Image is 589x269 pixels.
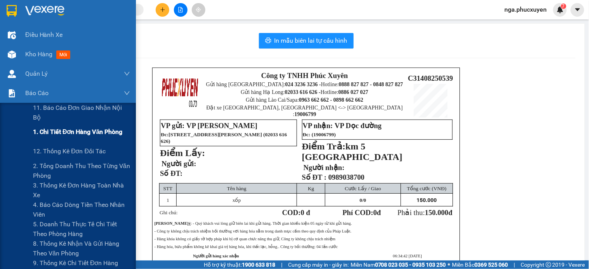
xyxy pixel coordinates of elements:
span: 19006799) [313,132,336,137]
strong: 0708 023 035 - 0935 103 250 [375,262,446,268]
span: 0 đ [301,208,310,217]
span: 0 [360,197,362,203]
img: icon-new-feature [557,6,564,13]
img: logo-vxr [7,5,17,17]
span: Đặt xe [GEOGRAPHIC_DATA], [GEOGRAPHIC_DATA] <-> [GEOGRAPHIC_DATA] : [207,105,403,117]
img: warehouse-icon [8,31,16,39]
span: 7 [562,3,565,9]
strong: 0888 827 827 - 0848 827 827 [339,82,403,87]
span: | [514,260,515,269]
span: 3. Thống kê đơn hàng toàn nhà xe [33,180,130,200]
span: | [281,260,282,269]
span: : [167,132,169,137]
sup: 7 [561,3,566,9]
strong: Phí COD: đ [342,208,381,217]
strong: VP nhận: [303,121,333,130]
span: file-add [178,7,183,12]
strong: 0886 027 027 [339,89,368,95]
span: - Công ty không chịu trách nhiệm bồi thường vơi hàng hóa nằm trong danh mục cấm theo quy định của... [155,229,352,233]
span: Đc: ( [303,132,336,137]
span: 150.000 [425,208,449,217]
button: caret-down [571,3,584,17]
span: aim [196,7,201,12]
span: Cung cấp máy in - giấy in: [288,260,349,269]
span: In mẫu biên lai tự cấu hình [275,36,347,45]
strong: 0369 525 060 [475,262,508,268]
strong: VP gửi: [161,121,184,130]
span: 8. Thống kê nhận và gửi hàng theo văn phòng [33,239,130,258]
span: copyright [546,262,551,267]
span: - Hàng khóa không có giấy tờ hợp pháp khi bị cơ quan chưc năng thu giữ, Công ty không chịu trách ... [155,237,336,241]
span: Miền Bắc [452,260,508,269]
span: /0 [360,197,366,203]
strong: Công ty TNHH Phúc Xuyên [261,71,348,80]
span: Ghi chú: [160,210,177,215]
strong: Số ĐT: [160,169,182,177]
span: Đc [STREET_ADDRESS][PERSON_NAME] ( [161,132,287,144]
strong: 02033 616 626 - [285,89,321,95]
span: đ [448,208,452,217]
strong: Điểm Lấy: [160,148,205,158]
button: aim [192,3,205,17]
strong: ý [189,221,191,226]
strong: 0963 662 662 - 0898 662 662 [299,97,363,103]
span: 02033 616 626) [161,132,287,144]
span: down [124,71,130,77]
button: plus [156,3,169,17]
span: printer [265,37,271,45]
span: Quản Lý [25,69,48,78]
span: km 5 [GEOGRAPHIC_DATA] [302,141,403,162]
span: - Hàng hóa, bưu phẩm không kê khai giá trị hàng hóa, khi thất lạc, hỏng.. Công ty bồi thường: 04 ... [155,245,338,249]
span: 1. Chi tiết đơn hàng văn phòng [33,127,122,137]
span: Tổng cước (VNĐ) [407,186,447,191]
span: Gửi hàng Lào Cai/Sapa: [246,97,363,103]
span: 2. Tổng doanh thu theo từng văn phòng [33,161,130,180]
strong: COD: [282,208,310,217]
span: Báo cáo [25,88,49,98]
strong: Điểm Trả: [302,141,346,151]
span: Phải thu: [398,208,453,217]
span: 4. Báo cáo dòng tiền theo nhân viên [33,200,130,219]
span: 5. Doanh thu thực tế chi tiết theo phòng hàng [33,219,130,239]
span: Tên hàng [227,186,247,191]
span: 06:34:42 [DATE] [393,254,422,258]
span: caret-down [574,6,581,13]
strong: 024 3236 3236 - [285,82,321,87]
span: 12. Thống kê đơn đối tác [33,146,106,156]
span: Gửi hàng [GEOGRAPHIC_DATA]: Hotline: [206,82,403,87]
button: file-add [174,3,188,17]
button: printerIn mẫu biên lai tự cấu hình [259,33,354,49]
span: Điều hành xe [25,30,63,40]
span: down [124,90,130,96]
span: nga.phucxuyen [499,5,553,14]
span: ⚪️ [448,263,450,266]
span: Hỗ trợ kỹ thuật: [204,260,275,269]
span: 1 [167,197,169,203]
span: 11. Báo cáo đơn giao nhận nội bộ [33,103,130,122]
span: 0 [374,208,377,217]
span: mới [56,50,70,59]
strong: Số ĐT : [302,173,327,181]
span: : - Quý khách vui lòng giữ biên lai khi gửi hàng. Thời gian khiếu kiện 05 ngày từ khi gửi hàng. [155,221,352,226]
img: warehouse-icon [8,50,16,59]
span: Người gửi: [162,160,196,168]
strong: [PERSON_NAME] [155,221,189,226]
span: Kg [308,186,314,191]
span: plus [160,7,165,12]
span: Cước Lấy / Giao [345,186,381,191]
strong: 19006799 [295,111,316,117]
span: STT [163,186,173,191]
img: warehouse-icon [8,70,16,78]
span: C31408250539 [408,74,453,82]
strong: Người nhận: [304,163,345,172]
img: logo [161,73,199,111]
span: xốp [233,197,241,203]
span: 150.000 [417,197,437,203]
span: 0989038700 [328,173,365,181]
span: VP Dọc đường [335,121,382,130]
img: solution-icon [8,89,16,97]
strong: 1900 633 818 [242,262,275,268]
span: VP [PERSON_NAME] [186,121,257,130]
span: Miền Nam [351,260,446,269]
span: Kho hàng [25,50,52,58]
